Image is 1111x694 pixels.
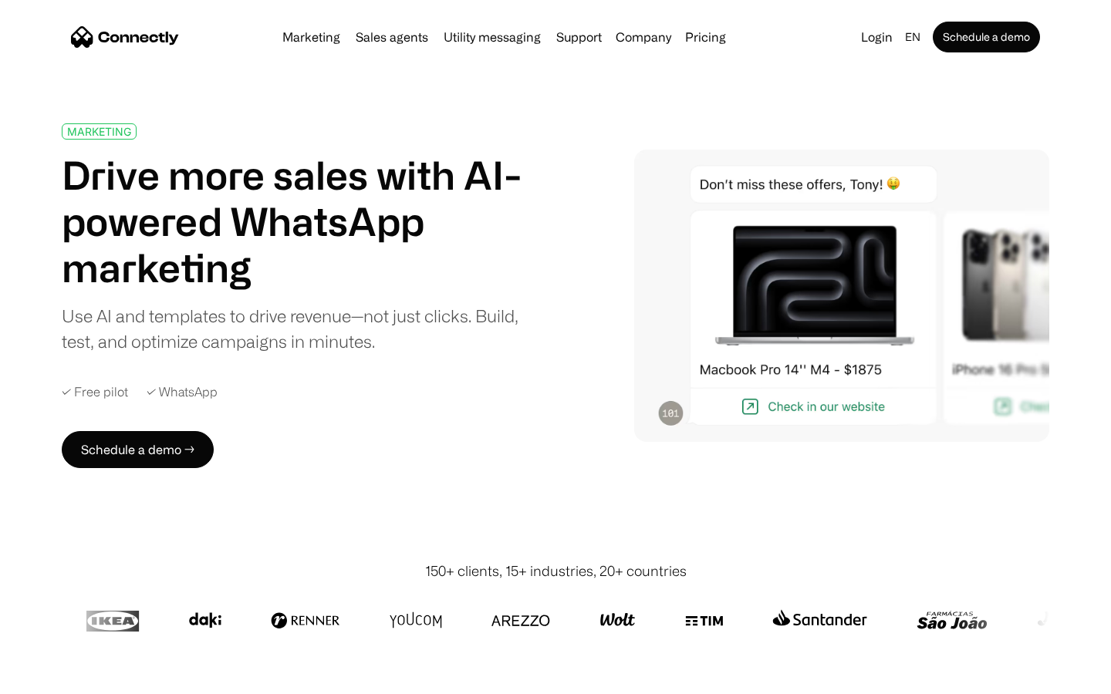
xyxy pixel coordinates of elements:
[276,31,346,43] a: Marketing
[350,31,434,43] a: Sales agents
[31,667,93,689] ul: Language list
[616,26,671,48] div: Company
[550,31,608,43] a: Support
[62,431,214,468] a: Schedule a demo →
[62,385,128,399] div: ✓ Free pilot
[62,152,539,291] h1: Drive more sales with AI-powered WhatsApp marketing
[933,22,1040,52] a: Schedule a demo
[437,31,547,43] a: Utility messaging
[905,26,920,48] div: en
[15,665,93,689] aside: Language selected: English
[855,26,899,48] a: Login
[679,31,732,43] a: Pricing
[67,126,131,137] div: MARKETING
[425,561,687,581] div: 150+ clients, 15+ industries, 20+ countries
[62,303,539,354] div: Use AI and templates to drive revenue—not just clicks. Build, test, and optimize campaigns in min...
[147,385,218,399] div: ✓ WhatsApp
